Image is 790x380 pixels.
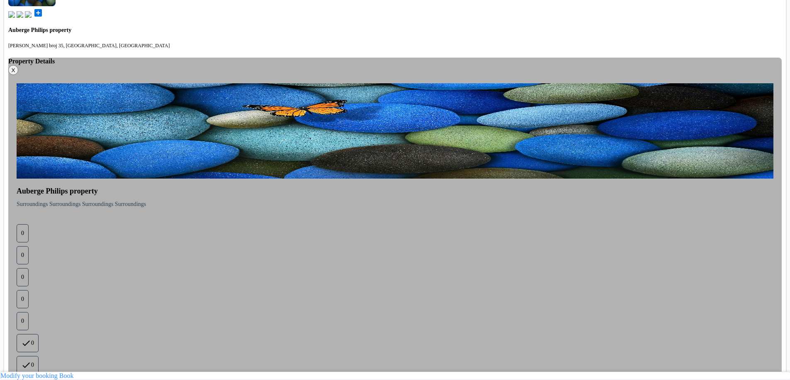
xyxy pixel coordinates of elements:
[17,334,39,352] div: 0
[59,372,74,379] a: Book
[17,356,39,374] div: 0
[17,268,29,286] div: 0
[17,187,773,196] h4: Auberge Philips property
[21,338,31,348] i: done
[33,12,43,19] a: add_box
[17,201,146,207] span: Surroundings Surroundings Surroundings Surroundings
[21,360,31,370] i: done
[17,312,29,330] div: 0
[8,43,170,48] small: [PERSON_NAME] broj 35, [GEOGRAPHIC_DATA], [GEOGRAPHIC_DATA]
[17,11,23,18] img: music.svg
[25,11,32,18] img: truck.svg
[33,8,43,18] span: add_box
[8,58,782,65] h4: Property Details
[8,11,15,18] img: book.svg
[8,27,782,34] h4: Auberge Philips property
[0,372,58,379] a: Modify your booking
[17,224,29,242] div: 0
[17,246,29,264] div: 0
[17,290,29,308] div: 0
[8,65,18,75] button: X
